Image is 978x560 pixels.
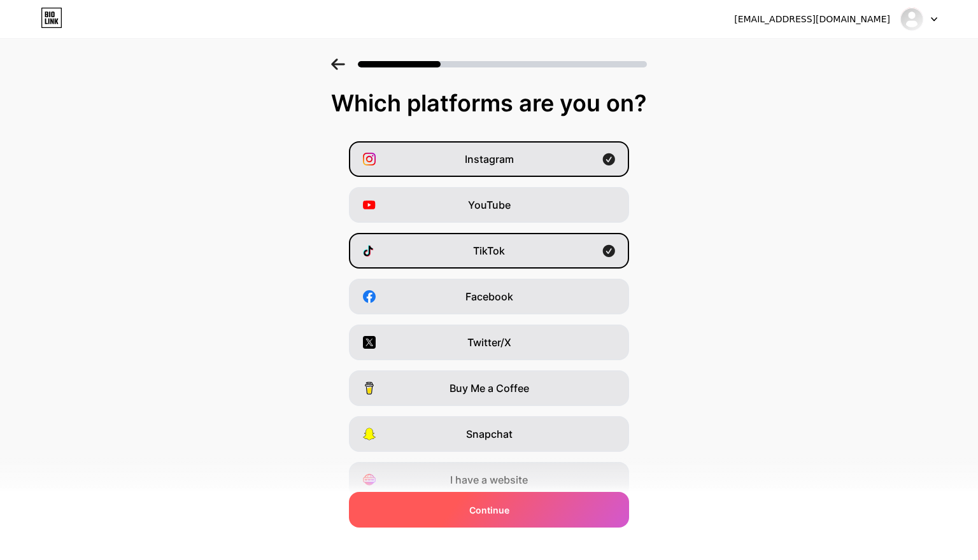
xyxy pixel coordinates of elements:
[734,13,890,26] div: [EMAIL_ADDRESS][DOMAIN_NAME]
[900,7,924,31] img: shaokang
[467,335,511,350] span: Twitter/X
[465,289,513,304] span: Facebook
[469,503,509,517] span: Continue
[466,426,513,442] span: Snapchat
[468,197,511,213] span: YouTube
[465,151,514,167] span: Instagram
[450,381,529,396] span: Buy Me a Coffee
[13,90,965,116] div: Which platforms are you on?
[450,472,528,487] span: I have a website
[473,243,505,258] span: TikTok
